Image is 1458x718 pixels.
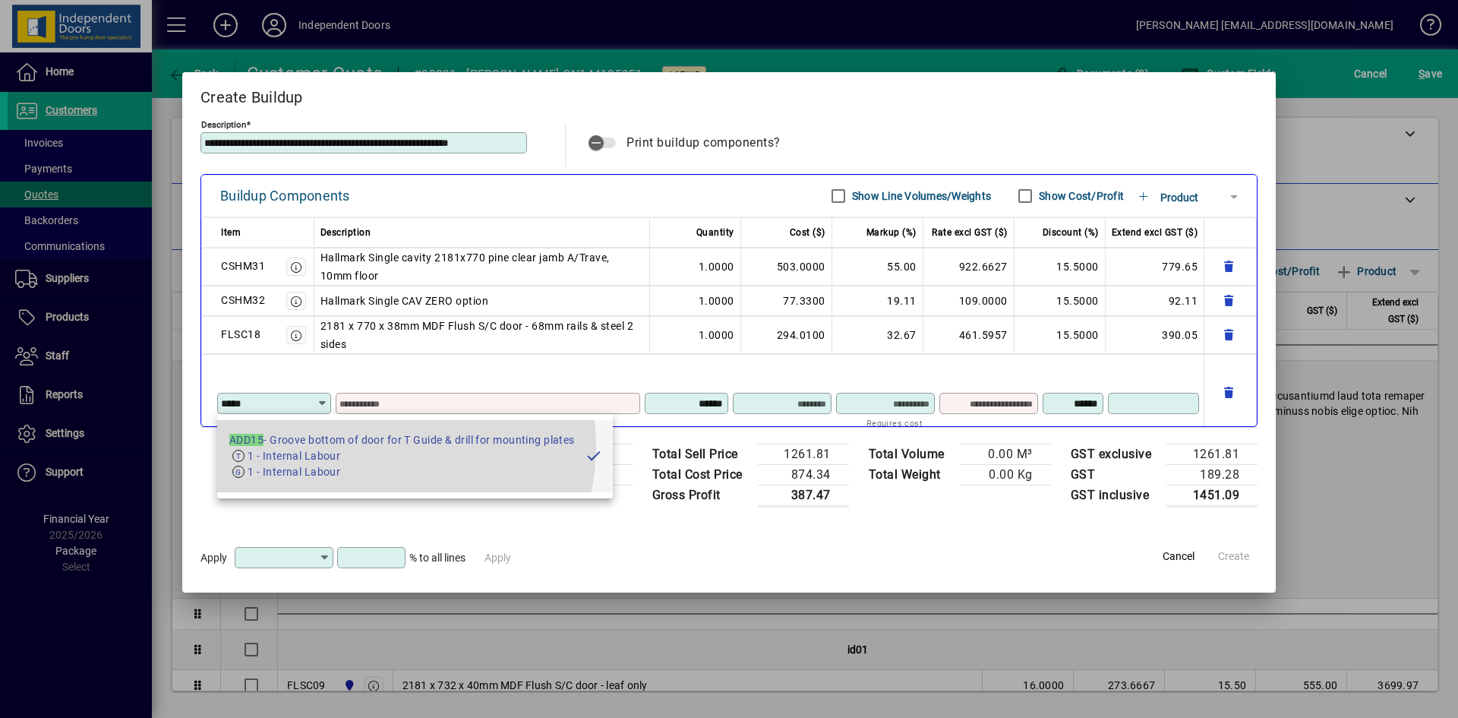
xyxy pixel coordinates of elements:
div: 294.0100 [747,326,825,344]
td: 19.11 [832,286,923,316]
td: 1451.09 [1166,485,1258,506]
td: 874.34 [758,464,849,485]
div: 922.6627 [929,258,1008,276]
span: Quantity [696,223,734,242]
span: Cost ($) [790,223,825,242]
td: 55.00 [832,248,923,286]
span: Print buildup components? [626,135,781,150]
div: 109.0000 [929,292,1008,310]
div: 503.0000 [747,258,825,276]
h2: Create Buildup [182,72,1276,116]
td: 92.11 [1106,286,1205,316]
td: 15.5000 [1015,248,1106,286]
div: CSHM31 [221,257,265,275]
mat-label: Description [201,119,246,129]
button: Create [1209,542,1258,570]
td: GST inclusive [1063,485,1167,506]
td: 2181 x 770 x 38mm MDF Flush S/C door - 68mm rails & steel 2 sides [314,316,650,354]
div: 77.3300 [747,292,825,310]
label: Show Cost/Profit [1036,188,1124,204]
td: 44.32 % [541,464,633,485]
td: 15.5000 [1015,316,1106,354]
div: CSHM32 [221,291,265,309]
td: 189.28 [1166,464,1258,485]
td: 387.47 [758,485,849,506]
td: Hallmark Single cavity 2181x770 pine clear jamb A/Trave, 10mm floor [314,248,650,286]
mat-hint: Requires cost [866,414,923,432]
td: 390.05 [1106,316,1205,354]
span: Extend excl GST ($) [1112,223,1198,242]
td: 0.00 Kg [960,464,1051,485]
td: Total Weight [861,464,960,485]
div: FLSC18 [221,325,260,343]
button: Cancel [1154,542,1203,570]
td: 15.5000 [1015,286,1106,316]
td: GST [1063,464,1167,485]
td: Total Sell Price [645,444,758,464]
td: GST exclusive [1063,444,1167,464]
span: Description [320,223,371,242]
span: Apply [200,552,227,564]
span: % to all lines [409,552,465,564]
td: 30.71 % [541,444,633,464]
div: 461.5957 [929,326,1008,344]
td: 0.00 M³ [960,444,1051,464]
td: Hallmark Single CAV ZERO option [314,286,650,316]
span: Item [221,223,241,242]
td: 1261.81 [1166,444,1258,464]
td: 32.67 [832,316,923,354]
td: Total Volume [861,444,960,464]
span: Markup (%) [866,223,917,242]
td: Markup [450,464,541,485]
td: Margin [450,444,541,464]
span: Create [1218,549,1249,565]
span: Discount (%) [1043,223,1099,242]
td: Total Cost Price [645,464,758,485]
label: Show Line Volumes/Weights [849,188,991,204]
span: Rate excl GST ($) [932,223,1008,242]
div: Buildup Components [220,184,350,208]
td: 1261.81 [758,444,849,464]
td: 779.65 [1106,248,1205,286]
td: Gross Profit [645,485,758,506]
td: 1.0000 [650,286,741,316]
td: 1.0000 [650,316,741,354]
td: 1.0000 [650,248,741,286]
span: Cancel [1163,549,1194,565]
